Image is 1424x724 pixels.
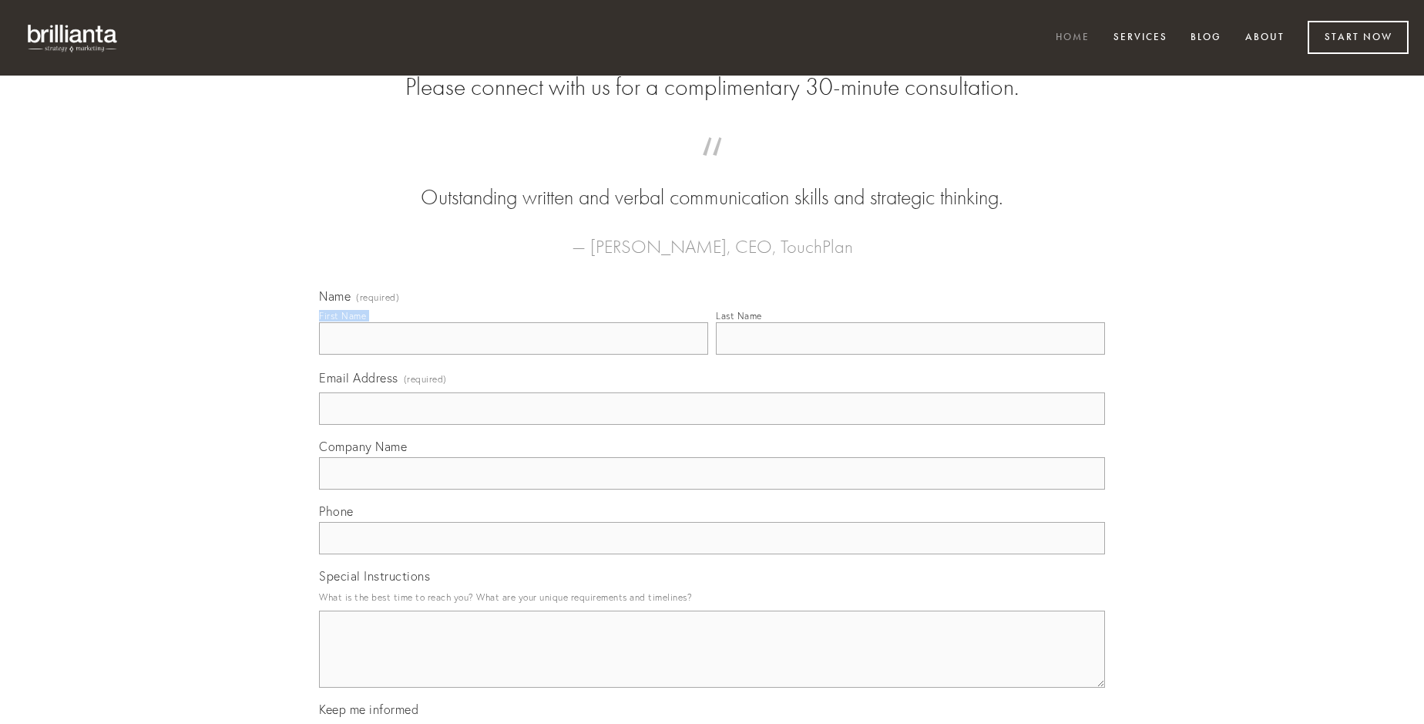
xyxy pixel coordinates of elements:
[1235,25,1295,51] a: About
[1046,25,1100,51] a: Home
[1103,25,1177,51] a: Services
[716,310,762,322] div: Last Name
[319,310,366,322] div: First Name
[344,213,1080,262] figcaption: — [PERSON_NAME], CEO, TouchPlan
[319,587,1105,608] p: What is the best time to reach you? What are your unique requirements and timelines?
[319,702,418,717] span: Keep me informed
[319,288,351,304] span: Name
[1308,21,1409,54] a: Start Now
[344,153,1080,183] span: “
[319,503,354,519] span: Phone
[319,568,430,584] span: Special Instructions
[319,72,1105,102] h2: Please connect with us for a complimentary 30-minute consultation.
[344,153,1080,213] blockquote: Outstanding written and verbal communication skills and strategic thinking.
[404,369,447,389] span: (required)
[15,15,131,60] img: brillianta - research, strategy, marketing
[356,293,399,302] span: (required)
[319,370,398,386] span: Email Address
[319,439,407,454] span: Company Name
[1181,25,1231,51] a: Blog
